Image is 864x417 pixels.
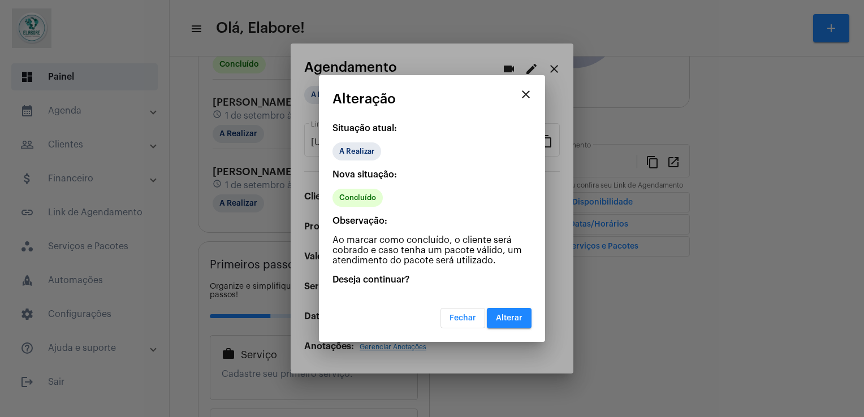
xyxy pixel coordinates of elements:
p: Situação atual: [332,123,532,133]
mat-icon: close [519,88,533,101]
button: Fechar [440,308,485,328]
span: Alterar [496,314,522,322]
p: Deseja continuar? [332,275,532,285]
mat-chip: Concluído [332,189,383,207]
mat-chip: A Realizar [332,142,381,160]
span: Alteração [332,92,396,106]
span: Fechar [450,314,476,322]
p: Observação: [332,216,532,226]
p: Ao marcar como concluído, o cliente será cobrado e caso tenha um pacote válido, um atendimento do... [332,235,532,266]
button: Alterar [487,308,532,328]
p: Nova situação: [332,170,532,180]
